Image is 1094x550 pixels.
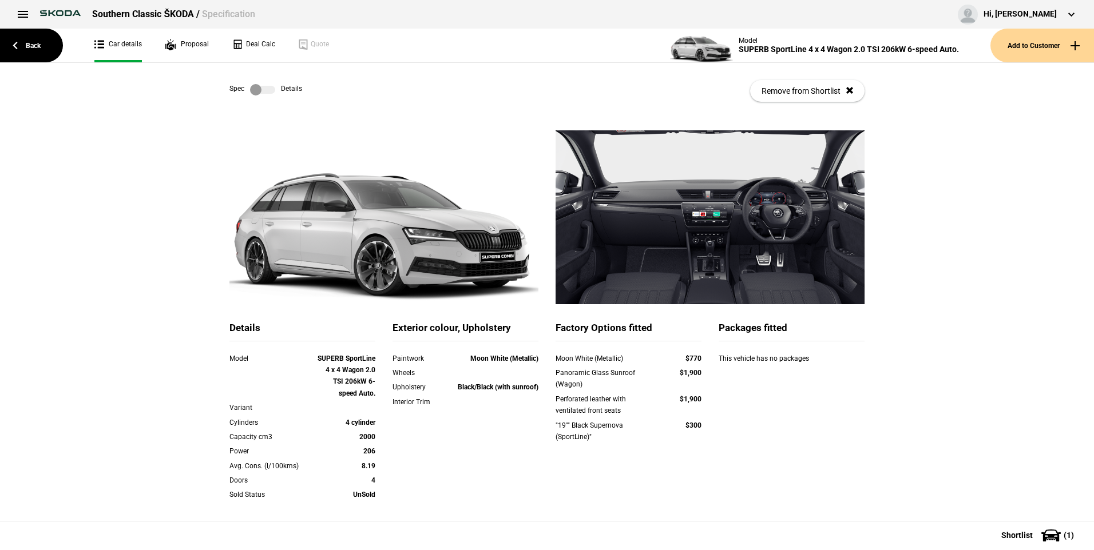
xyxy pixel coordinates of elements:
a: Car details [94,29,142,62]
div: Details [229,321,375,341]
div: Factory Options fitted [556,321,701,341]
strong: 4 [371,476,375,484]
div: Variant [229,402,317,413]
strong: Moon White (Metallic) [470,354,538,362]
span: Shortlist [1001,531,1033,539]
div: Perforated leather with ventilated front seats [556,393,658,417]
strong: $770 [685,354,701,362]
div: Hi, [PERSON_NAME] [984,9,1057,20]
img: skoda.png [34,5,86,22]
a: Deal Calc [232,29,275,62]
div: Spec Details [229,84,302,95]
div: SUPERB SportLine 4 x 4 Wagon 2.0 TSI 206kW 6-speed Auto. [739,45,959,54]
button: Shortlist(1) [984,521,1094,549]
div: Exterior colour, Upholstery [393,321,538,341]
div: Moon White (Metallic) [556,353,658,364]
strong: $1,900 [680,395,701,403]
strong: 8.19 [362,462,375,470]
div: Model [739,37,959,45]
div: Model [229,353,317,364]
div: Wheels [393,367,451,378]
button: Add to Customer [990,29,1094,62]
strong: 4 cylinder [346,419,375,427]
strong: Black/Black (with sunroof) [458,383,538,391]
strong: $1,900 [680,369,701,377]
div: Southern Classic ŠKODA / [92,8,255,21]
div: Cylinders [229,417,317,428]
button: Remove from Shortlist [750,80,865,102]
strong: $300 [685,421,701,429]
div: Doors [229,475,317,486]
div: This vehicle has no packages [719,353,865,376]
a: Proposal [165,29,209,62]
strong: 2000 [359,433,375,441]
div: Power [229,445,317,457]
strong: SUPERB SportLine 4 x 4 Wagon 2.0 TSI 206kW 6-speed Auto. [318,354,375,397]
div: Avg. Cons. (l/100kms) [229,460,317,472]
span: Specification [202,9,255,19]
div: Paintwork [393,353,451,364]
strong: 206 [363,447,375,455]
span: ( 1 ) [1064,531,1074,539]
div: Packages fitted [719,321,865,341]
div: Sold Status [229,489,317,500]
div: Upholstery [393,381,451,393]
div: Interior Trim [393,396,451,408]
div: Panoramic Glass Sunroof (Wagon) [556,367,658,390]
div: "19"" Black Supernova (SportLine)" [556,420,658,443]
strong: UnSold [353,491,375,499]
div: Capacity cm3 [229,431,317,443]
